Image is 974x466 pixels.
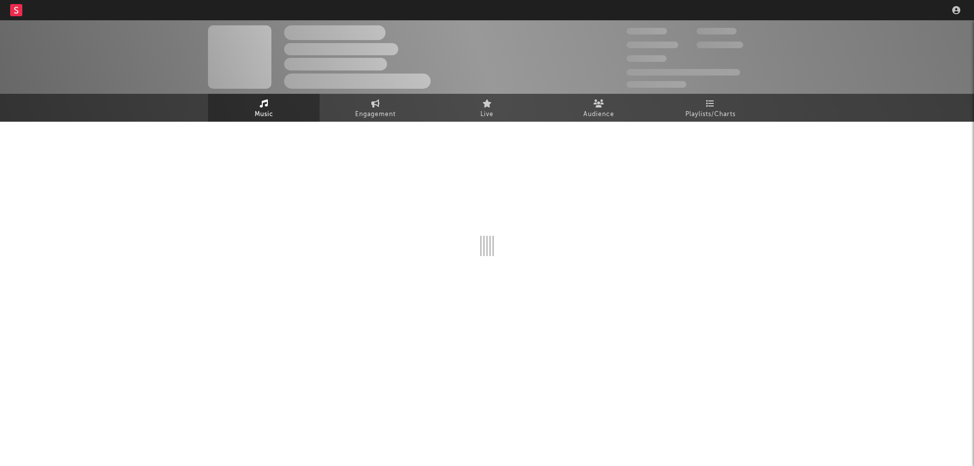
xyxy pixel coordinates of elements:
span: Audience [583,109,614,121]
span: Music [255,109,273,121]
a: Engagement [320,94,431,122]
span: 50.000.000 Monthly Listeners [627,69,740,76]
span: Live [480,109,494,121]
span: 100.000 [697,28,737,34]
span: Engagement [355,109,396,121]
span: 1.000.000 [697,42,743,48]
span: 50.000.000 [627,42,678,48]
a: Playlists/Charts [654,94,766,122]
span: Jump Score: 85.0 [627,81,686,88]
span: 300.000 [627,28,667,34]
a: Audience [543,94,654,122]
span: 100.000 [627,55,667,62]
a: Music [208,94,320,122]
span: Playlists/Charts [685,109,736,121]
a: Live [431,94,543,122]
